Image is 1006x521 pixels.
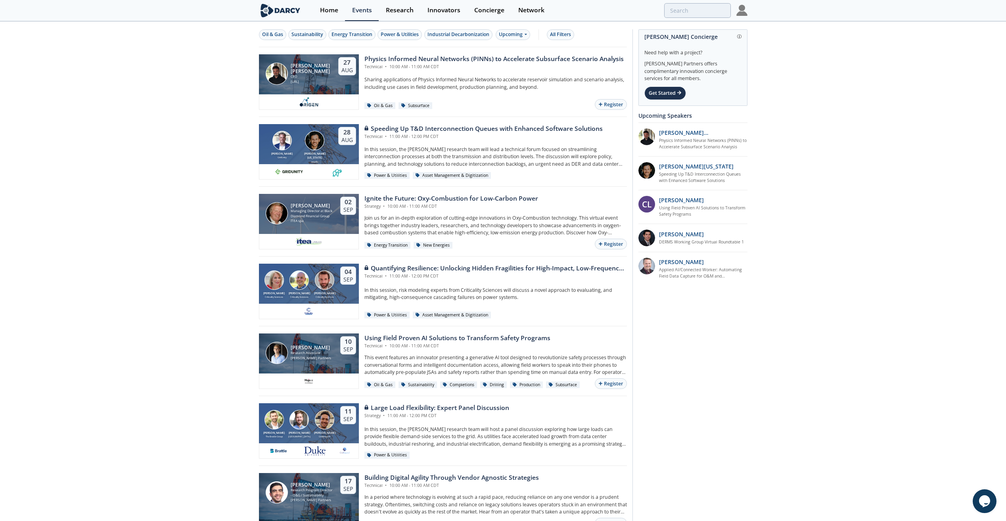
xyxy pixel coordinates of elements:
[440,381,477,389] div: Completions
[343,206,353,213] div: Sep
[364,215,627,236] p: Join us for an in-depth exploration of cutting-edge innovations in Oxy-Combustion technology. Thi...
[312,291,337,296] div: [PERSON_NAME]
[259,333,627,389] a: Juan Mayol [PERSON_NAME] Research Associate [PERSON_NAME] Partners 10 Sep Using Field Proven AI S...
[399,381,437,389] div: Sustainability
[659,239,744,245] a: DERMS Working Group Virtual Roundtable 1
[287,431,312,435] div: [PERSON_NAME]
[266,481,288,504] img: Sami Sultan
[384,483,388,488] span: •
[474,7,504,13] div: Concierge
[266,202,288,224] img: Patrick Imeson
[291,209,333,218] div: Managing Director at Black Diamond Financial Group
[364,273,627,280] div: Technical 11:00 AM - 12:00 PM CDT
[291,356,331,361] div: [PERSON_NAME] Partners
[638,196,655,213] div: CL
[364,194,538,203] div: Ignite the Future: Oxy-Combustion for Low-Carbon Power
[384,273,388,279] span: •
[291,74,331,79] div: CEO
[288,29,326,40] button: Sustainability
[364,172,410,179] div: Power & Utilities
[364,473,539,483] div: Building Digital Agility Through Vendor Agnostic Strategies
[289,410,309,429] img: Tyler Norris
[259,54,627,110] a: Ruben Rodriguez Torrado [PERSON_NAME] [PERSON_NAME] CEO [URL] 27 Aug Physics Informed Neural Netw...
[275,167,303,176] img: 10e008b0-193f-493d-a134-a0520e334597
[659,258,704,266] p: [PERSON_NAME]
[424,29,492,40] button: Industrial Decarbonization
[343,416,353,423] div: Sep
[315,270,334,290] img: Ross Dakin
[320,7,338,13] div: Home
[595,378,627,389] button: Register
[973,489,998,513] iframe: chat widget
[266,342,288,364] img: Juan Mayol
[381,31,419,38] div: Power & Utilities
[384,134,388,139] span: •
[264,410,284,429] img: Ryan Hledik
[312,431,337,435] div: [PERSON_NAME]
[287,295,312,299] div: Criticality Sciences
[343,408,353,416] div: 11
[291,351,331,356] div: Research Associate
[638,230,655,246] img: 47e0ea7c-5f2f-49e4-bf12-0fca942f69fc
[427,7,460,13] div: Innovators
[638,128,655,145] img: 20112e9a-1f67-404a-878c-a26f1c79f5da
[364,343,550,349] div: Technical 10:00 AM - 11:00 AM CDT
[343,198,353,206] div: 02
[364,287,627,301] p: In this session, risk modeling experts from Criticality Sciences will discuss a novel approach to...
[259,4,302,17] img: logo-wide.svg
[547,29,574,40] button: All Filters
[303,446,326,456] img: 41db60a0-fe07-4137-8ca6-021fe481c7d5
[364,312,410,319] div: Power & Utilities
[546,381,580,389] div: Subsurface
[259,403,627,459] a: Ryan Hledik [PERSON_NAME] The Brattle Group Tyler Norris [PERSON_NAME] [GEOGRAPHIC_DATA] Nick Gua...
[264,270,284,290] img: Susan Ginsburg
[270,156,294,159] div: GridUnity
[364,64,624,70] div: Technical 10:00 AM - 11:00 AM CDT
[343,477,353,485] div: 17
[262,435,287,438] div: The Brattle Group
[343,268,353,276] div: 04
[303,152,327,160] div: [PERSON_NAME][US_STATE]
[664,3,731,18] input: Advanced Search
[364,381,396,389] div: Oil & Gas
[364,426,627,448] p: In this session, the [PERSON_NAME] research team will host a panel discussion exploring how large...
[638,162,655,179] img: 1b183925-147f-4a47-82c9-16eeeed5003c
[364,124,603,134] div: Speeding Up T&D Interconnection Queues with Enhanced Software Solutions
[291,488,333,498] div: Research Program Director - O&G / Sustainability
[638,258,655,274] img: 257d1208-f7de-4aa6-9675-f79dcebd2004
[341,128,353,136] div: 28
[259,194,627,249] a: Patrick Imeson [PERSON_NAME] Managing Director at Black Diamond Financial Group ITEA spa 02 Sep I...
[638,109,747,123] div: Upcoming Speakers
[496,29,530,40] div: Upcoming
[644,44,742,56] div: Need help with a project?
[364,354,627,376] p: This event features an innovator presenting a generative AI tool designed to revolutionize safety...
[262,295,287,299] div: Criticality Sciences
[364,242,411,249] div: Energy Transition
[270,152,294,156] div: [PERSON_NAME]
[480,381,507,389] div: Drilling
[343,276,353,283] div: Sep
[312,295,337,299] div: Criticality Sciences
[343,485,353,492] div: Sep
[382,203,386,209] span: •
[341,136,353,144] div: Aug
[644,86,686,100] div: Get Started
[659,171,747,184] a: Speeding Up T&D Interconnection Queues with Enhanced Software Solutions
[291,498,333,503] div: [PERSON_NAME] Partners
[343,338,353,346] div: 10
[595,99,627,110] button: Register
[291,79,331,84] div: [URL]
[364,264,627,273] div: Quantifying Resilience: Unlocking Hidden Fragilities for High-Impact, Low-Frequency (HILF) Event ...
[736,5,747,16] img: Profile
[377,29,422,40] button: Power & Utilities
[510,381,543,389] div: Production
[303,160,327,163] div: envelio
[659,205,747,218] a: Using Field Proven AI Solutions to Transform Safety Programs
[644,30,742,44] div: [PERSON_NAME] Concierge
[364,452,410,459] div: Power & Utilities
[291,218,333,224] div: ITEA spa
[384,64,388,69] span: •
[386,7,414,13] div: Research
[297,97,320,107] img: origen.ai.png
[364,494,627,515] p: In a period where technology is evolving at such a rapid pace, reducing reliance on any one vendo...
